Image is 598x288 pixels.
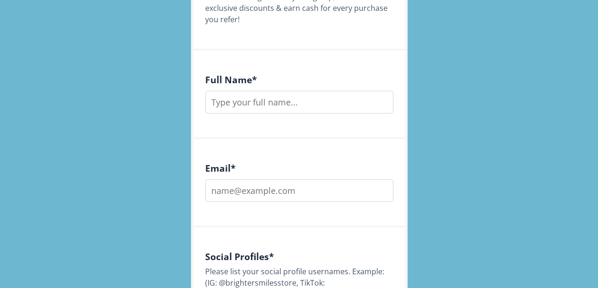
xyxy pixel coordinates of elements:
h4: Social Profiles * [205,251,393,262]
input: Type your full name... [205,91,393,113]
input: name@example.com [205,179,393,202]
h4: Email * [205,163,393,174]
h4: Full Name * [205,74,393,85]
